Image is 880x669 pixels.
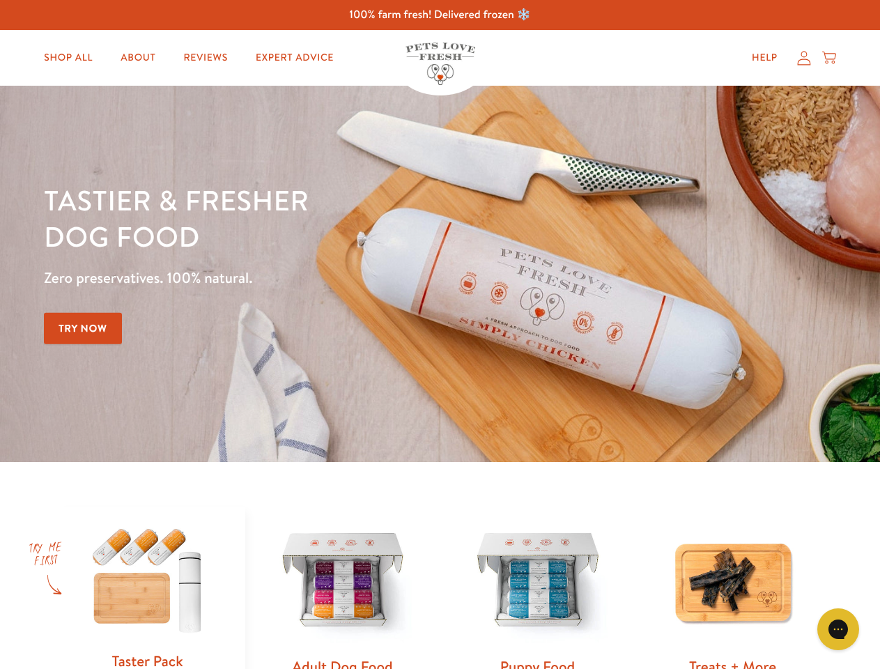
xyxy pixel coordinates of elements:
[245,44,345,72] a: Expert Advice
[33,44,104,72] a: Shop All
[810,603,866,655] iframe: Gorgias live chat messenger
[44,266,572,291] p: Zero preservatives. 100% natural.
[44,182,572,254] h1: Tastier & fresher dog food
[741,44,789,72] a: Help
[172,44,238,72] a: Reviews
[109,44,167,72] a: About
[44,313,122,344] a: Try Now
[406,43,475,85] img: Pets Love Fresh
